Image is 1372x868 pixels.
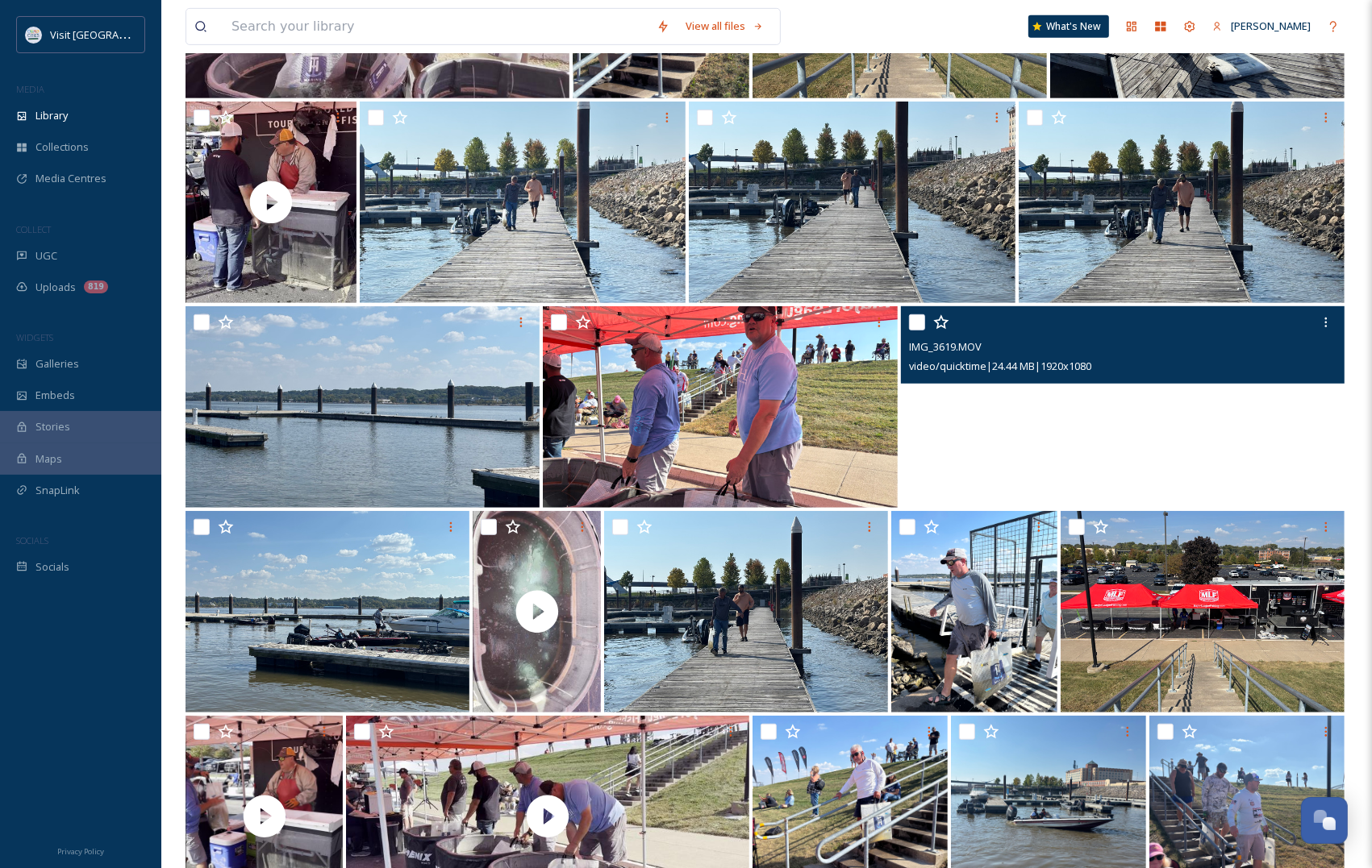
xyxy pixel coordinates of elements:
[57,846,104,857] span: Privacy Policy
[186,511,469,712] img: IMG_3610.HEIC
[35,483,80,498] span: SnapLink
[35,139,89,155] span: Collections
[35,388,75,403] span: Embeds
[473,511,601,712] img: thumbnail
[16,331,53,343] span: WIDGETS
[26,27,42,43] img: QCCVB_VISIT_vert_logo_4c_tagline_122019.svg
[1301,797,1348,844] button: Open Chat
[35,451,62,467] span: Maps
[678,10,772,42] a: View all files
[16,83,44,95] span: MEDIA
[360,102,686,303] img: IMG_3613.HEIC
[901,306,1345,508] video: IMG_3619.MOV
[50,27,175,42] span: Visit [GEOGRAPHIC_DATA]
[35,171,106,186] span: Media Centres
[689,102,1015,303] img: IMG_3612.HEIC
[1231,19,1311,33] span: [PERSON_NAME]
[186,306,540,508] img: IMG_3580.HEIC
[543,306,897,508] img: IMG_3591.HEIC
[84,280,108,293] div: 819
[35,280,76,295] span: Uploads
[16,534,48,546] span: SOCIALS
[909,359,1091,373] span: video/quicktime | 24.44 MB | 1920 x 1080
[909,339,982,354] span: IMG_3619.MOV
[35,419,70,434] span: Stories
[35,248,57,264] span: UGC
[35,356,79,372] span: Galleries
[1204,10,1319,42] a: [PERSON_NAME]
[1019,102,1345,303] img: IMG_3615.HEIC
[1061,511,1345,712] img: IMG_3583.HEIC
[223,9,648,44] input: Search your library
[604,511,888,712] img: IMG_3616.HEIC
[186,102,357,303] img: thumbnail
[35,108,68,123] span: Library
[35,559,69,575] span: Socials
[1028,15,1109,38] a: What's New
[891,511,1057,712] img: IMG_3606.HEIC
[57,841,104,860] a: Privacy Policy
[16,223,51,235] span: COLLECT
